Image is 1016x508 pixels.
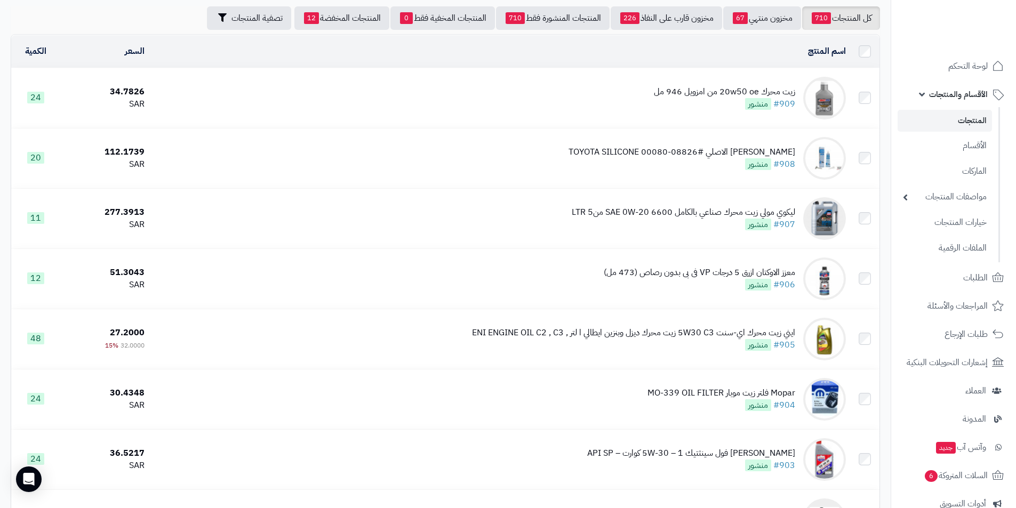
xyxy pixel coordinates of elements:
img: زيت Lucas لوكاس فول سينثتيك 5W‑30 – 1 كوارت – API SP [803,438,846,481]
a: الملفات الرقمية [898,237,992,260]
div: [PERSON_NAME] الاصلي #08826-00080 TOYOTA SILICONE [569,146,795,158]
span: المدونة [963,412,986,426]
a: خيارات المنتجات [898,211,992,234]
span: 6 [924,470,938,482]
a: الطلبات [898,265,1010,291]
div: Open Intercom Messenger [16,466,42,492]
span: 11 [27,212,44,224]
div: SAR [65,459,145,472]
a: الكمية [25,45,46,58]
span: 24 [27,92,44,103]
a: لوحة التحكم [898,53,1010,79]
div: 34.7826 [65,86,145,98]
a: المنتجات [898,110,992,132]
div: SAR [65,399,145,412]
div: ليكوي مولي زيت محرك صناعي بالكامل 6600 SAE 0W-20 منLTR 5 [572,206,795,219]
a: مواصفات المنتجات [898,186,992,208]
a: المنتجات المنشورة فقط710 [496,6,610,30]
img: Mopar فلتر زيت موبار MO-339 OIL FILTER [803,378,846,421]
span: منشور [745,339,771,351]
div: 112.1739 [65,146,145,158]
a: #907 [773,218,795,231]
span: 12 [27,272,44,284]
span: منشور [745,459,771,471]
div: SAR [65,219,145,231]
span: الأقسام والمنتجات [929,87,988,102]
span: 24 [27,393,44,405]
span: لوحة التحكم [948,59,988,74]
div: 36.5217 [65,447,145,459]
a: #903 [773,459,795,472]
a: السلات المتروكة6 [898,463,1010,488]
span: 27.2000 [110,326,145,339]
a: المدونة [898,406,1010,432]
a: #904 [773,399,795,412]
a: مخزون قارب على النفاذ226 [611,6,722,30]
span: منشور [745,98,771,110]
a: العملاء [898,378,1010,404]
div: 277.3913 [65,206,145,219]
img: logo-2.png [943,8,1006,30]
span: 710 [812,12,831,24]
span: الطلبات [963,270,988,285]
a: المنتجات المخفية فقط0 [390,6,495,30]
span: وآتس آب [935,440,986,455]
span: 67 [733,12,748,24]
a: إشعارات التحويلات البنكية [898,350,1010,375]
span: 48 [27,333,44,344]
span: جديد [936,442,956,454]
div: ايني زيت محرك اي-سنت 5W30 C3 زيت محرك ديزل وبنزين ايطالي ا لتر , ENI ENGINE OIL C2 , C3 [472,327,795,339]
span: منشور [745,279,771,291]
span: 20 [27,152,44,164]
a: #905 [773,338,795,351]
span: تصفية المنتجات [231,12,283,25]
span: إشعارات التحويلات البنكية [907,355,988,370]
div: زيت محرك 20w50 oe من امزويل 946 مل [654,86,795,98]
a: الماركات [898,160,992,183]
span: المراجعات والأسئلة [927,299,988,313]
span: العملاء [965,383,986,398]
a: السعر [125,45,145,58]
span: 24 [27,453,44,465]
img: سيليكون تويوتا الاصلي #08826-00080 TOYOTA SILICONE [803,137,846,180]
a: كل المنتجات710 [802,6,880,30]
div: SAR [65,98,145,110]
span: 0 [400,12,413,24]
a: #908 [773,158,795,171]
div: معزز الاوكتان ازرق 5 درجات VP فى بى بدون رصاص (473 مل) [604,267,795,279]
div: SAR [65,279,145,291]
a: طلبات الإرجاع [898,321,1010,347]
img: معزز الاوكتان ازرق 5 درجات VP فى بى بدون رصاص (473 مل) [803,257,846,300]
span: 226 [620,12,639,24]
span: طلبات الإرجاع [945,327,988,342]
a: المنتجات المخفضة12 [294,6,389,30]
img: زيت محرك 20w50 oe من امزويل 946 مل [803,77,846,119]
a: وآتس آبجديد [898,434,1010,460]
span: 12 [304,12,319,24]
span: السلات المتروكة [924,468,988,483]
img: ايني زيت محرك اي-سنت 5W30 C3 زيت محرك ديزل وبنزين ايطالي ا لتر , ENI ENGINE OIL C2 , C3 [803,318,846,360]
a: #906 [773,278,795,291]
div: 30.4348 [65,387,145,399]
span: 15% [105,341,118,350]
button: تصفية المنتجات [207,6,291,30]
span: منشور [745,219,771,230]
div: SAR [65,158,145,171]
div: Mopar فلتر زيت موبار MO-339 OIL FILTER [647,387,795,399]
div: 51.3043 [65,267,145,279]
div: [PERSON_NAME] فول سينثتيك 5W‑30 – 1 كوارت – API SP [587,447,795,459]
span: منشور [745,158,771,170]
a: اسم المنتج [808,45,846,58]
a: الأقسام [898,134,992,157]
span: 32.0000 [121,341,145,350]
span: 710 [506,12,525,24]
a: #909 [773,98,795,110]
a: مخزون منتهي67 [723,6,801,30]
span: منشور [745,399,771,411]
img: ليكوي مولي زيت محرك صناعي بالكامل 6600 SAE 0W-20 منLTR 5 [803,197,846,240]
a: المراجعات والأسئلة [898,293,1010,319]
